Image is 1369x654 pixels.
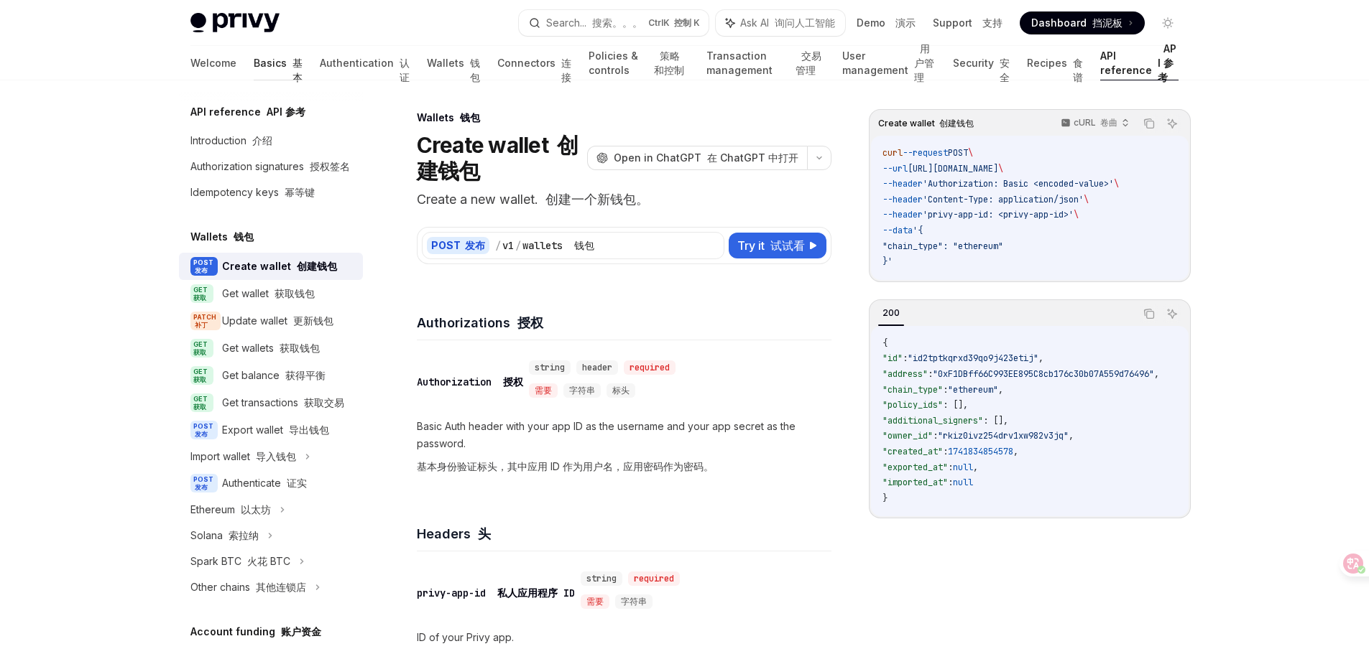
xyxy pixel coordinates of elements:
p: cURL [1074,117,1117,129]
button: Open in ChatGPT 在 ChatGPT 中打开 [587,146,807,170]
span: 'Authorization: Basic <encoded-value>' [923,178,1114,190]
font: 更新钱包 [293,314,333,327]
a: Idempotency keys 幂等键 [179,179,363,205]
span: null [953,477,973,488]
font: 获取交易 [304,396,344,408]
span: "chain_type" [882,384,943,396]
a: POST 发布Create wallet 创建钱包 [179,253,363,280]
span: }' [882,256,893,267]
a: API reference API 参考 [1100,46,1179,80]
span: GET [190,393,213,412]
span: \ [1074,209,1079,220]
div: 需要 [529,383,558,398]
span: PATCH [190,312,221,330]
font: 钱包 [574,239,594,252]
a: Basics 基本 [254,46,303,80]
font: 策略和控制 [654,50,684,76]
font: 其他连锁店 [256,581,306,593]
font: 发布 [195,266,208,274]
font: 在 ChatGPT 中打开 [707,151,798,164]
a: User management 用户管理 [842,46,936,80]
div: Authorization signatures [190,158,350,175]
span: , [1038,352,1043,364]
div: wallets [522,238,594,253]
font: 创建钱包 [939,118,974,129]
font: 交易管理 [796,50,821,76]
span: 'privy-app-id: <privy-app-id>' [923,209,1074,220]
span: "chain_type": "ethereum" [882,240,1003,252]
div: Create wallet [222,258,337,275]
span: { [882,337,888,349]
span: --data [882,225,913,236]
a: GET 获取Get wallet 获取钱包 [179,280,363,307]
span: GET [190,339,213,358]
button: Copy the contents from the code block [1140,304,1158,323]
font: API 参考 [1158,42,1176,83]
span: 'Content-Type: application/json' [923,194,1084,205]
button: Try it 试试看 [729,233,826,258]
font: 连接 [561,57,571,83]
button: Copy the contents from the code block [1140,114,1158,133]
div: required [624,360,676,375]
span: "0xF1DBff66C993EE895C8cb176c30b07A559d76496" [933,368,1154,380]
span: , [1013,446,1018,457]
font: 钱包 [234,230,254,243]
div: Introduction [190,132,272,149]
font: 以太坊 [241,503,271,515]
div: required [628,571,680,586]
span: 1741834854578 [948,446,1013,457]
span: : [948,462,953,473]
font: 头 [478,526,491,541]
span: : [943,384,948,396]
div: POST [427,237,489,254]
span: --header [882,194,923,205]
a: GET 获取Get transactions 获取交易 [179,389,363,416]
span: [URL][DOMAIN_NAME] [908,163,998,174]
span: string [535,362,565,373]
span: \ [1084,194,1089,205]
font: 基本身份验证标头，其中应用 ID 作为用户名，应用密码作为密码。 [417,460,714,472]
span: : [928,368,933,380]
font: 挡泥板 [1092,17,1123,29]
span: "address" [882,368,928,380]
span: null [953,462,973,473]
div: Spark BTC [190,553,290,570]
div: Wallets [417,111,831,125]
span: Ctrl K [648,17,700,29]
a: Authorization signatures 授权签名 [179,154,363,179]
span: 标头 [612,385,630,396]
h5: Wallets [190,228,254,246]
span: --header [882,178,923,190]
font: 火花 BTC [247,555,290,567]
span: : [933,430,938,442]
a: Transaction management 交易管理 [706,46,824,80]
a: Introduction 介绍 [179,128,363,154]
span: , [973,462,978,473]
font: 创建钱包 [417,132,579,184]
span: Create wallet [878,118,974,129]
font: 授权签名 [310,160,350,172]
span: curl [882,147,903,159]
font: 获取钱包 [280,342,320,354]
span: '{ [913,225,923,236]
font: 卷曲 [1100,117,1117,128]
font: 搜索。。。 [592,17,642,29]
span: POST [190,474,218,492]
a: POST 发布Authenticate 证实 [179,470,363,497]
span: POST [190,257,218,276]
span: : [948,477,953,488]
font: 安全 [1000,57,1010,83]
span: : [], [983,415,1008,426]
font: 证实 [287,477,307,489]
span: , [998,384,1003,396]
span: "imported_at" [882,477,948,488]
div: v1 [502,238,514,253]
font: 创建一个新钱包。 [545,192,649,207]
a: Welcome [190,46,236,80]
font: 基本 [292,57,303,83]
font: 控制 K [674,17,700,28]
span: : [903,352,908,364]
a: Connectors 连接 [497,46,571,80]
div: 200 [878,304,904,322]
div: / [495,238,501,253]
